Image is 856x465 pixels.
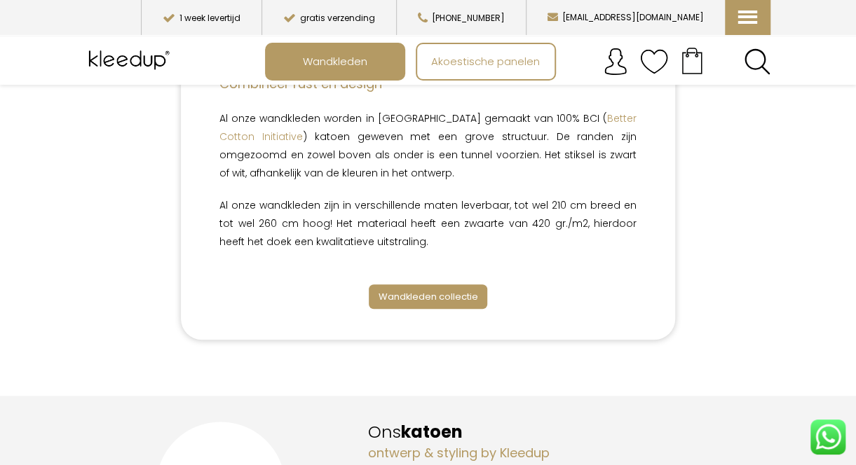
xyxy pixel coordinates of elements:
[668,43,716,78] a: Your cart
[368,420,770,444] h2: Ons
[744,48,770,75] a: Search
[295,48,375,74] span: Wandkleden
[86,43,176,78] img: Kleedup
[265,43,781,81] nav: Main menu
[378,290,477,303] span: Wandkleden collectie
[368,444,770,461] h4: ontwerp & styling by Kleedup
[219,196,637,251] p: Al onze wandkleden zijn in verschillende maten leverbaar, tot wel 210 cm breed en tot wel 260 cm ...
[219,109,637,182] p: Al onze wandkleden worden in [GEOGRAPHIC_DATA] gemaakt van 100% BCI ( ) katoen geweven met een gr...
[602,48,630,76] img: account.svg
[417,44,555,79] a: Akoestische panelen
[266,44,404,79] a: Wandkleden
[369,284,488,309] a: Wandkleden collectie
[401,420,463,443] strong: katoen
[423,48,548,74] span: Akoestische panelen
[640,48,668,76] img: verlanglijstje.svg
